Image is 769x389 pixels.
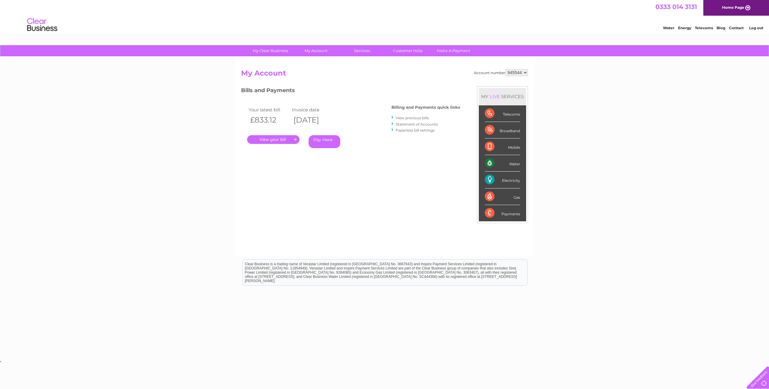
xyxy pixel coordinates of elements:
[27,16,58,34] img: logo.png
[429,45,479,56] a: Make A Payment
[488,94,501,99] div: LIVE
[247,114,290,126] th: £833.12
[485,188,520,205] div: Gas
[391,105,460,110] h4: Billing and Payments quick links
[243,3,527,29] div: Clear Business is a trading name of Verastar Limited (registered in [GEOGRAPHIC_DATA] No. 3667643...
[291,45,341,56] a: My Account
[655,3,697,11] a: 0333 014 3131
[695,26,713,30] a: Telecoms
[729,26,744,30] a: Contact
[309,135,340,148] a: Pay Here
[485,172,520,188] div: Electricity
[246,45,295,56] a: My Clear Business
[247,135,300,144] a: .
[241,86,460,97] h3: Bills and Payments
[247,106,290,114] td: Your latest bill
[396,122,438,126] a: Statement of Accounts
[717,26,725,30] a: Blog
[663,26,674,30] a: Water
[678,26,691,30] a: Energy
[383,45,433,56] a: Customer Help
[485,205,520,221] div: Payments
[479,88,526,105] div: MY SERVICES
[396,116,429,120] a: View previous bills
[485,138,520,155] div: Mobile
[485,155,520,172] div: Water
[290,106,334,114] td: Invoice date
[474,69,528,76] div: Account number
[290,114,334,126] th: [DATE]
[485,122,520,138] div: Broadband
[485,105,520,122] div: Telecoms
[241,69,528,80] h2: My Account
[396,128,435,132] a: Paperless bill settings
[749,26,763,30] a: Log out
[337,45,387,56] a: Services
